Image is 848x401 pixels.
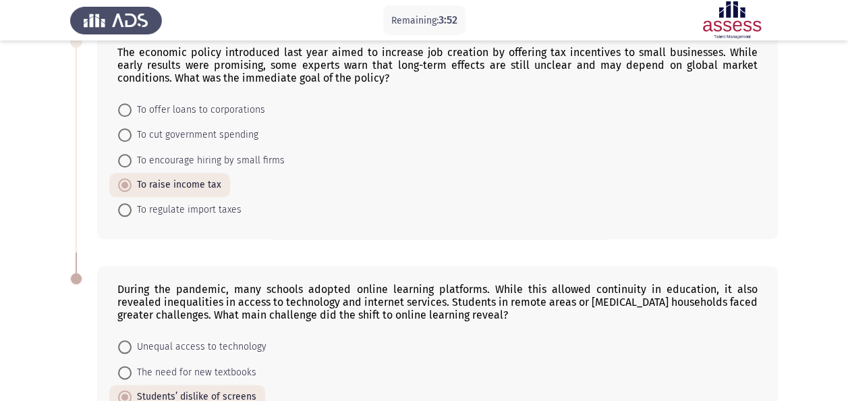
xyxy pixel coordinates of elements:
[132,365,256,381] span: The need for new textbooks
[132,102,265,118] span: To offer loans to corporations
[132,202,242,218] span: To regulate import taxes
[439,14,457,26] span: 3:52
[132,177,221,193] span: To raise income tax
[117,46,758,84] div: The economic policy introduced last year aimed to increase job creation by offering tax incentive...
[132,127,258,143] span: To cut government spending
[132,153,285,169] span: To encourage hiring by small firms
[686,1,778,39] img: Assessment logo of ASSESS English Language Assessment (3 Module) (Ba - IB)
[132,339,266,355] span: Unequal access to technology
[117,283,758,321] div: During the pandemic, many schools adopted online learning platforms. While this allowed continuit...
[70,1,162,39] img: Assess Talent Management logo
[391,12,457,29] p: Remaining:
